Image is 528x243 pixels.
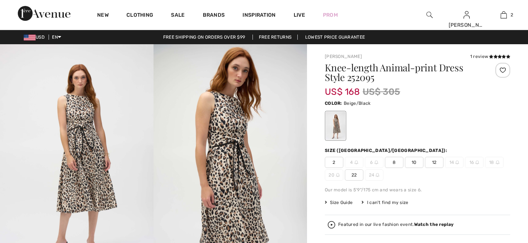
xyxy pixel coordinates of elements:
[97,12,109,20] a: New
[405,157,423,168] span: 10
[203,12,225,20] a: Brands
[323,11,338,19] a: Prom
[365,169,383,181] span: 24
[496,161,499,164] img: ring-m.svg
[470,53,510,60] div: 1 review
[325,101,342,106] span: Color:
[425,157,443,168] span: 12
[294,11,305,19] a: Live
[345,157,363,168] span: 4
[485,10,522,19] a: 2
[363,85,400,98] span: US$ 305
[445,157,463,168] span: 14
[365,157,383,168] span: 6
[24,35,36,40] img: US Dollar
[326,112,345,140] div: Beige/Black
[328,221,335,229] img: Watch the replay
[362,199,408,206] div: I can't find my size
[385,157,403,168] span: 8
[325,157,343,168] span: 2
[426,10,433,19] img: search the website
[18,6,70,21] img: 1ère Avenue
[325,187,510,193] div: Our model is 5'9"/175 cm and wears a size 6.
[52,35,61,40] span: EN
[501,10,507,19] img: My Bag
[414,222,454,227] strong: Watch the replay
[449,21,485,29] div: [PERSON_NAME]
[344,101,370,106] span: Beige/Black
[325,79,360,97] span: US$ 168
[455,161,459,164] img: ring-m.svg
[325,169,343,181] span: 20
[325,63,479,82] h1: Knee-length Animal-print Dress Style 252095
[511,12,513,18] span: 2
[242,12,275,20] span: Inspiration
[157,35,251,40] a: Free shipping on orders over $99
[325,54,362,59] a: [PERSON_NAME]
[336,173,340,177] img: ring-m.svg
[354,161,358,164] img: ring-m.svg
[253,35,298,40] a: Free Returns
[376,173,379,177] img: ring-m.svg
[465,157,484,168] span: 16
[338,222,453,227] div: Featured in our live fashion event.
[171,12,185,20] a: Sale
[325,147,449,154] div: Size ([GEOGRAPHIC_DATA]/[GEOGRAPHIC_DATA]):
[463,10,470,19] img: My Info
[374,161,378,164] img: ring-m.svg
[485,157,504,168] span: 18
[24,35,47,40] span: USD
[345,169,363,181] span: 22
[299,35,371,40] a: Lowest Price Guarantee
[475,161,479,164] img: ring-m.svg
[126,12,153,20] a: Clothing
[325,199,353,206] span: Size Guide
[463,11,470,18] a: Sign In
